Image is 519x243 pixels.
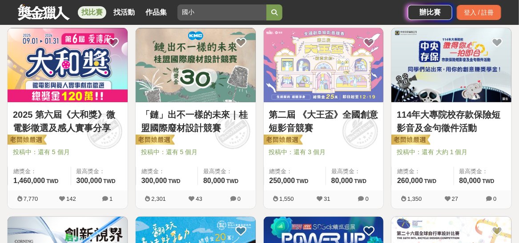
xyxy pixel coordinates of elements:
span: TWD [169,178,181,184]
span: TWD [354,178,366,184]
img: 老闆娘嚴選 [390,134,430,147]
span: 1,550 [279,195,294,202]
span: 27 [452,195,458,202]
span: 投稿中：還有 大約 1 個月 [397,147,506,157]
span: 1,460,000 [13,177,45,184]
a: 找比賽 [78,6,106,19]
img: Cover Image [264,28,384,102]
img: Cover Image [8,28,128,102]
span: 260,000 [397,177,423,184]
span: 投稿中：還有 5 個月 [141,147,250,157]
span: 80,000 [331,177,353,184]
span: 最高獎金： [76,167,122,176]
span: TWD [296,178,308,184]
img: Cover Image [136,28,256,102]
span: 最高獎金： [459,167,506,176]
span: 總獎金： [397,167,448,176]
span: 300,000 [141,177,167,184]
span: 0 [493,195,496,202]
span: 總獎金： [141,167,192,176]
a: 找活動 [110,6,138,19]
span: 2,301 [151,195,166,202]
span: 0 [366,195,369,202]
span: TWD [103,178,115,184]
a: 作品集 [142,6,170,19]
a: 第二屆 《大王盃》全國創意短影音競賽 [269,108,378,135]
span: 250,000 [270,177,295,184]
span: 7,770 [24,195,38,202]
span: TWD [46,178,58,184]
span: 投稿中：還有 3 個月 [269,147,378,157]
input: 全球自行車設計比賽 [177,4,266,20]
span: 投稿中：還有 5 個月 [13,147,122,157]
span: 300,000 [76,177,102,184]
div: 登入 / 註冊 [457,5,501,20]
span: 43 [196,195,202,202]
span: 總獎金： [13,167,65,176]
a: 辦比賽 [408,5,452,20]
a: 114年大專院校存款保險短影音及金句徵件活動 [397,108,506,135]
span: 1 [109,195,113,202]
span: 1,350 [407,195,422,202]
img: 老闆娘嚴選 [134,134,175,147]
span: TWD [483,178,495,184]
img: 老闆娘嚴選 [262,134,303,147]
img: 老闆娘嚴選 [6,134,47,147]
a: 2025 第六屆《大和獎》微電影徵選及感人實事分享 [13,108,122,135]
span: 總獎金： [270,167,320,176]
span: 最高獎金： [203,167,250,176]
span: TWD [424,178,436,184]
span: 0 [237,195,241,202]
img: Cover Image [391,28,511,102]
a: 「鏈」出不一樣的未來｜桂盟國際廢材設計競賽 [141,108,250,135]
span: 最高獎金： [331,167,378,176]
span: 142 [66,195,76,202]
span: 80,000 [459,177,481,184]
span: TWD [226,178,238,184]
span: 80,000 [203,177,225,184]
span: 31 [324,195,330,202]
